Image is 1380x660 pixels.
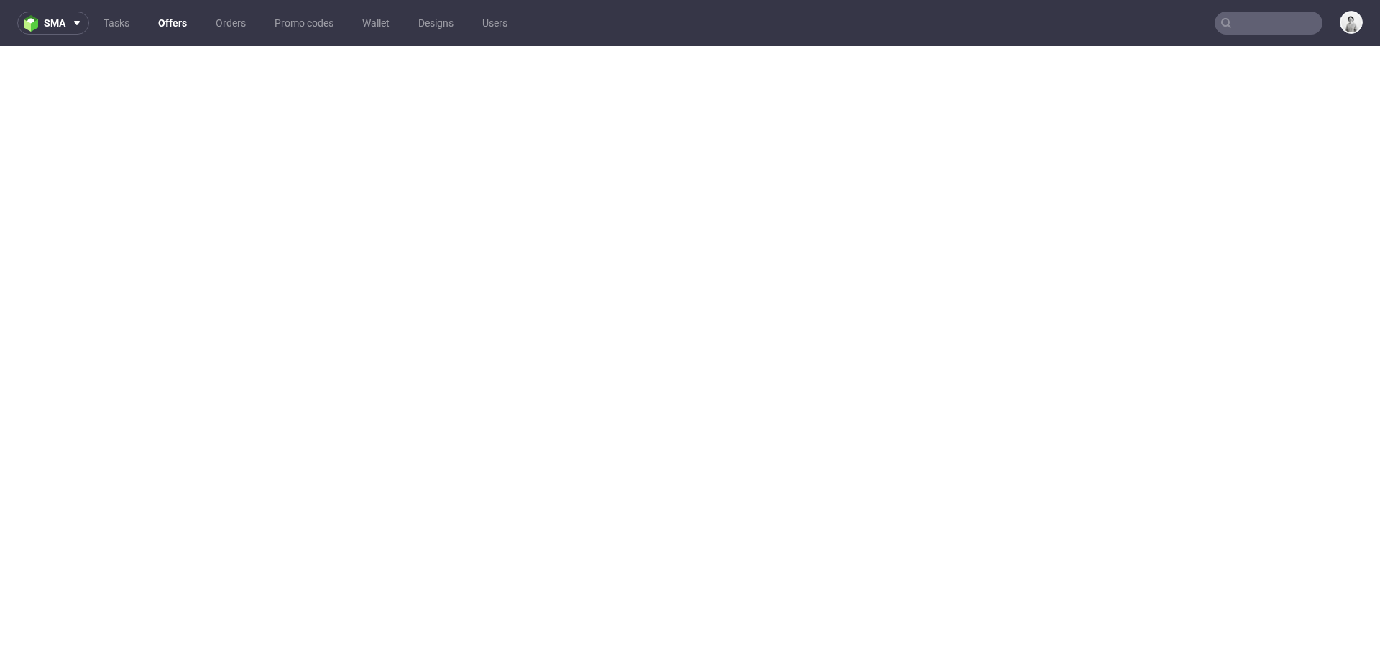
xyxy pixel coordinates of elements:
a: Offers [149,12,195,35]
a: Designs [410,12,462,35]
span: sma [44,18,65,28]
a: Orders [207,12,254,35]
button: sma [17,12,89,35]
a: Tasks [95,12,138,35]
a: Promo codes [266,12,342,35]
a: Wallet [354,12,398,35]
img: Dudek Mariola [1341,12,1361,32]
img: logo [24,15,44,32]
a: Users [474,12,516,35]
